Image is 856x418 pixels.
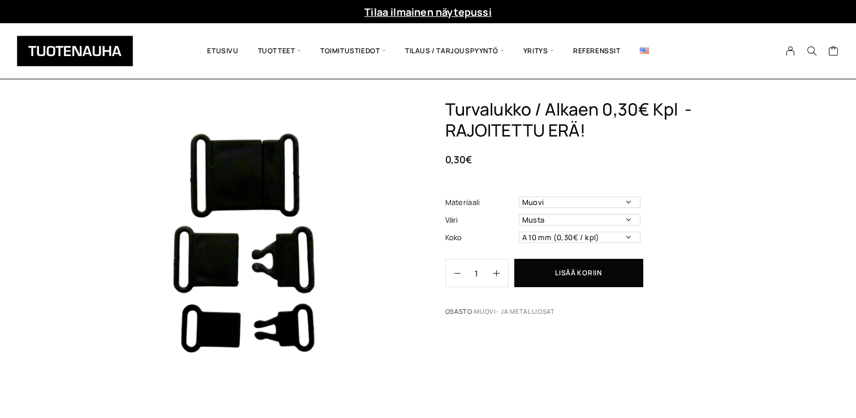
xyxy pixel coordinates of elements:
[364,5,492,19] a: Tilaa ilmainen näytepussi
[640,48,649,54] img: English
[801,46,823,56] button: Search
[514,32,564,70] span: Yritys
[248,32,311,70] span: Tuotteet
[445,307,594,322] span: Osasto:
[197,32,248,70] a: Etusivu
[514,259,643,287] button: Lisää koriin
[445,232,516,244] label: Koko
[17,36,133,66] img: Tuotenauha Oy
[445,99,759,141] h1: Turvalukko / alkaen 0,30€ kpl -RAJOITETTU ERÄ!
[780,46,802,56] a: My Account
[445,214,516,226] label: Väri
[474,307,554,315] a: Muovi- ja metalliosat
[395,32,514,70] span: Tilaus / Tarjouspyyntö
[445,153,472,166] bdi: 0,30
[97,99,397,399] img: Untitled12
[564,32,630,70] a: Referenssit
[311,32,395,70] span: Toimitustiedot
[828,45,839,59] a: Cart
[466,153,472,166] span: €
[445,197,516,208] label: Materiaali
[461,259,493,287] input: Määrä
